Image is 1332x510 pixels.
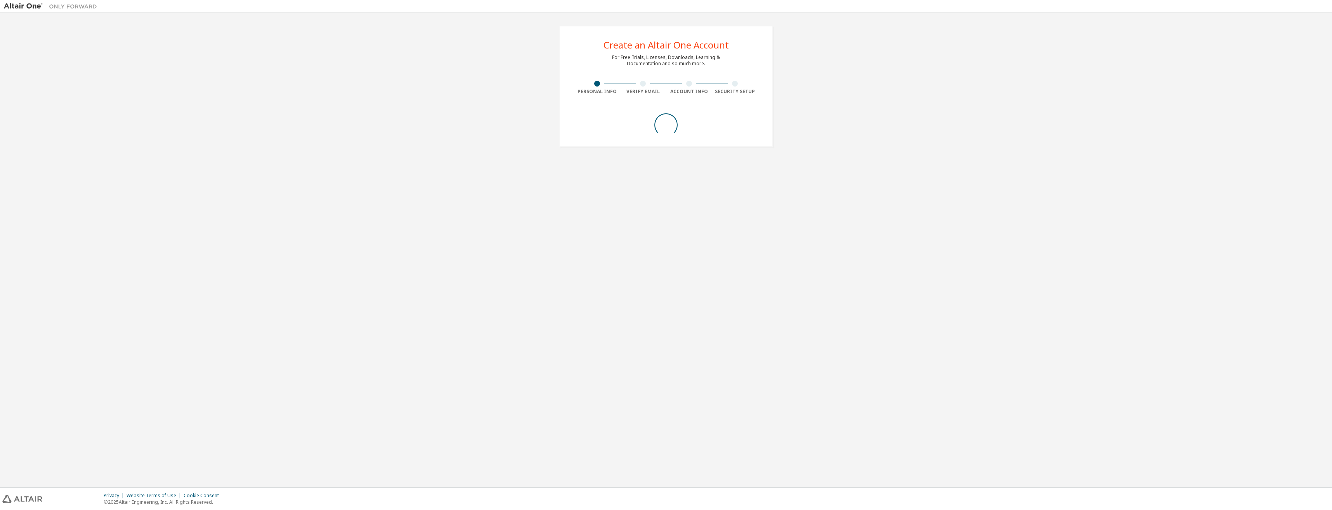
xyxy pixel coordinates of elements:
img: Altair One [4,2,101,10]
div: Verify Email [620,88,666,95]
div: Account Info [666,88,712,95]
div: Personal Info [574,88,620,95]
img: altair_logo.svg [2,495,42,503]
div: Privacy [104,493,127,499]
div: Create an Altair One Account [604,40,729,50]
div: Cookie Consent [184,493,224,499]
div: Website Terms of Use [127,493,184,499]
p: © 2025 Altair Engineering, Inc. All Rights Reserved. [104,499,224,505]
div: For Free Trials, Licenses, Downloads, Learning & Documentation and so much more. [612,54,720,67]
div: Security Setup [712,88,758,95]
